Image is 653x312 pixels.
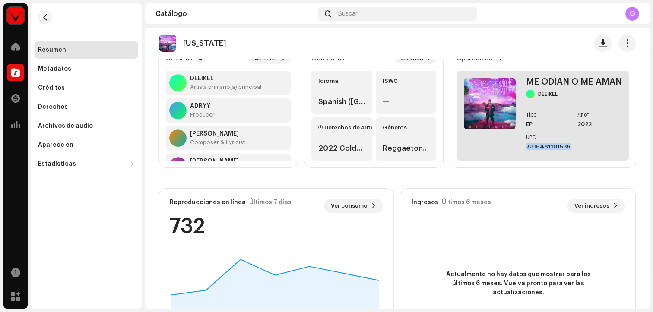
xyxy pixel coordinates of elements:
[155,10,314,17] div: Catálogo
[35,117,138,135] re-m-nav-item: Archivos de audio
[324,199,383,213] button: Ver consumo
[412,199,438,206] div: Ingresos
[38,161,76,167] div: Estadísticas
[38,85,65,91] div: Créditos
[625,7,639,21] div: G
[190,103,215,110] strong: ADRYY
[318,97,365,107] div: Spanish ([GEOGRAPHIC_DATA])
[318,143,365,154] div: 2022 Goldstone Music Ent.
[441,270,596,297] span: Actualmente no hay datos que mostrar para los últimos 6 meses. Vuelva pronto para ver las actuali...
[38,142,73,148] div: Aparece en
[38,104,68,110] div: Derechos
[383,97,430,107] div: —
[577,121,622,128] div: 2022
[383,124,430,131] div: Géneros
[526,143,571,150] div: 7316481101536
[190,158,239,165] strong: Adrian Arrieta Gonzalez
[318,124,365,131] div: Ⓟ Derechos de autor
[7,7,24,24] img: 965abd8d-6f4a-46fb-bcac-6c79d124f280
[190,139,245,146] div: Composer & Lyricist
[383,143,430,154] div: Reggaeton / Latin Urban, Reggaeton / Latin Urban
[567,199,625,213] button: Ver ingresos
[183,39,226,48] p: [US_STATE]
[574,197,609,214] span: Ver ingresos
[526,135,571,140] div: UPC
[526,112,571,117] div: Tipo
[38,123,93,129] div: Archivos de audio
[190,111,215,118] div: Producer
[35,98,138,116] re-m-nav-item: Derechos
[249,199,292,206] div: Últimos 7 días
[38,47,66,54] div: Resumen
[190,130,245,137] strong: Adrian Obregon Mora
[331,197,368,214] span: Ver consumo
[35,60,138,78] re-m-nav-item: Metadatos
[35,79,138,97] re-m-nav-item: Créditos
[464,78,516,129] img: 6a27eb6f-71ff-414b-8272-21c93312015f
[526,121,571,128] div: EP
[35,155,138,173] re-m-nav-dropdown: Estadísticas
[35,41,138,59] re-m-nav-item: Resumen
[170,199,246,206] div: Reproducciones en línea
[159,35,176,52] img: 6a27eb6f-71ff-414b-8272-21c93312015f
[442,199,491,206] div: Últimos 6 meses
[35,136,138,154] re-m-nav-item: Aparece en
[38,66,71,72] div: Metadatos
[338,10,358,17] span: Buscar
